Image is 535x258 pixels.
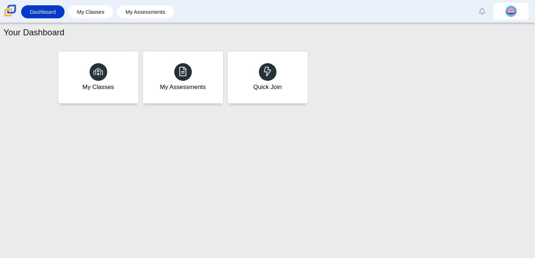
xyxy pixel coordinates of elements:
div: Quick Join [253,83,282,91]
a: My Assessments [142,51,224,104]
a: My Classes [58,51,139,104]
a: Carmen School of Science & Technology [3,13,18,19]
div: My Classes [83,83,114,91]
div: My Assessments [160,83,206,91]
a: alonso.reyesestrad.yHoxq9 [493,3,529,20]
a: Dashboard [25,5,61,18]
img: Carmen School of Science & Technology [3,3,18,18]
img: alonso.reyesestrad.yHoxq9 [505,6,517,17]
h1: Your Dashboard [4,26,65,38]
a: My Classes [72,5,110,18]
a: Alerts [474,4,490,19]
a: Quick Join [227,51,308,104]
a: My Assessments [120,5,171,18]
